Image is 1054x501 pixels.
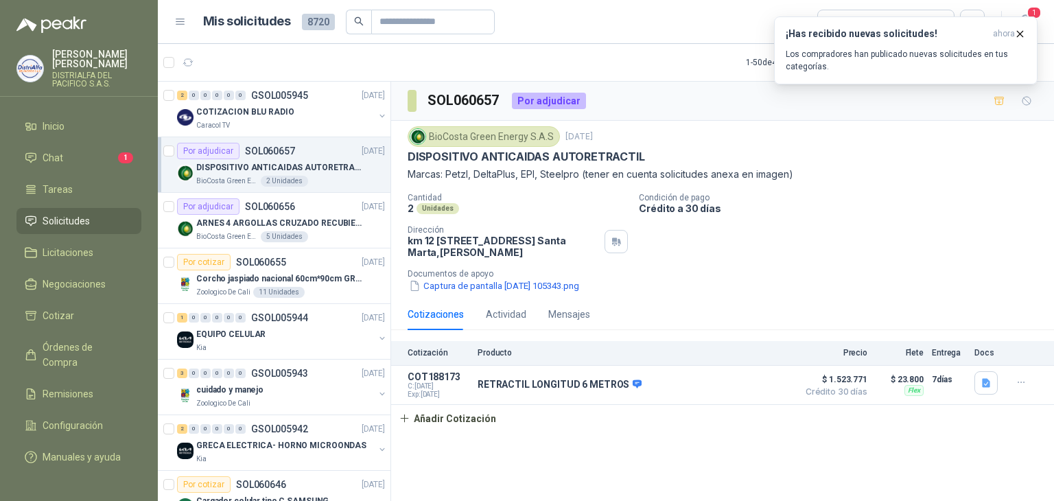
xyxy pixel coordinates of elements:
[746,51,835,73] div: 1 - 50 de 4835
[565,130,593,143] p: [DATE]
[235,424,246,434] div: 0
[43,450,121,465] span: Manuales y ayuda
[177,109,194,126] img: Company Logo
[408,371,469,382] p: COT188173
[974,348,1002,358] p: Docs
[16,16,86,33] img: Logo peakr
[478,379,642,391] p: RETRACTIL LONGITUD 6 METROS
[253,287,305,298] div: 11 Unidades
[408,391,469,399] span: Exp: [DATE]
[196,120,230,131] p: Caracol TV
[261,176,308,187] div: 2 Unidades
[212,91,222,100] div: 0
[118,152,133,163] span: 1
[196,272,367,286] p: Corcho jaspiado nacional 60cm*90cm GROSOR 8MM
[235,91,246,100] div: 0
[235,313,246,323] div: 0
[196,287,250,298] p: Zoologico De Cali
[189,424,199,434] div: 0
[408,150,645,164] p: DISPOSITIVO ANTICAIDAS AUTORETRACTIL
[428,90,501,111] h3: SOL060657
[177,198,239,215] div: Por adjudicar
[16,113,141,139] a: Inicio
[177,254,231,270] div: Por cotizar
[410,129,425,144] img: Company Logo
[362,200,385,213] p: [DATE]
[177,310,388,353] a: 1 0 0 0 0 0 GSOL005944[DATE] Company LogoEQUIPO CELULARKia
[786,28,987,40] h3: ¡Has recibido nuevas solicitudes!
[177,143,239,159] div: Por adjudicar
[43,182,73,197] span: Tareas
[189,91,199,100] div: 0
[391,405,504,432] button: Añadir Cotización
[417,203,459,214] div: Unidades
[16,208,141,234] a: Solicitudes
[224,91,234,100] div: 0
[639,202,1049,214] p: Crédito a 30 días
[876,348,924,358] p: Flete
[177,91,187,100] div: 2
[224,369,234,378] div: 0
[774,16,1038,84] button: ¡Has recibido nuevas solicitudes!ahora Los compradores han publicado nuevas solicitudes en tus ca...
[932,348,966,358] p: Entrega
[362,367,385,380] p: [DATE]
[212,313,222,323] div: 0
[362,145,385,158] p: [DATE]
[196,217,367,230] p: ARNES 4 ARGOLLAS CRUZADO RECUBIERTO PVC
[16,444,141,470] a: Manuales y ayuda
[177,220,194,237] img: Company Logo
[196,176,258,187] p: BioCosta Green Energy S.A.S
[876,371,924,388] p: $ 23.800
[799,388,867,396] span: Crédito 30 días
[362,89,385,102] p: [DATE]
[189,313,199,323] div: 0
[52,71,141,88] p: DISTRIALFA DEL PACIFICO S.A.S.
[43,308,74,323] span: Cotizar
[43,245,93,260] span: Licitaciones
[251,91,308,100] p: GSOL005945
[799,371,867,388] span: $ 1.523.771
[177,331,194,348] img: Company Logo
[16,240,141,266] a: Licitaciones
[200,313,211,323] div: 0
[203,12,291,32] h1: Mis solicitudes
[196,328,266,341] p: EQUIPO CELULAR
[43,386,93,401] span: Remisiones
[235,369,246,378] div: 0
[158,248,390,304] a: Por cotizarSOL060655[DATE] Company LogoCorcho jaspiado nacional 60cm*90cm GROSOR 8MMZoologico De ...
[251,313,308,323] p: GSOL005944
[16,271,141,297] a: Negociaciones
[177,365,388,409] a: 3 0 0 0 0 0 GSOL005943[DATE] Company Logocuidado y manejoZoologico De Cali
[43,418,103,433] span: Configuración
[177,421,388,465] a: 2 0 0 0 0 0 GSOL005942[DATE] Company LogoGRECA ELECTRICA- HORNO MICROONDASKia
[212,369,222,378] div: 0
[158,193,390,248] a: Por adjudicarSOL060656[DATE] Company LogoARNES 4 ARGOLLAS CRUZADO RECUBIERTO PVCBioCosta Green En...
[478,348,790,358] p: Producto
[932,371,966,388] p: 7 días
[196,454,207,465] p: Kia
[408,167,1038,182] p: Marcas: Petzl, DeltaPlus, EPI, Steelpro (tener en cuenta solicitudes anexa en imagen)
[302,14,335,30] span: 8720
[189,369,199,378] div: 0
[16,381,141,407] a: Remisiones
[224,313,234,323] div: 0
[486,307,526,322] div: Actividad
[408,382,469,391] span: C: [DATE]
[177,165,194,181] img: Company Logo
[196,342,207,353] p: Kia
[236,257,286,267] p: SOL060655
[904,385,924,396] div: Flex
[16,303,141,329] a: Cotizar
[408,279,581,293] button: Captura de pantalla [DATE] 105343.png
[200,369,211,378] div: 0
[16,412,141,439] a: Configuración
[177,387,194,404] img: Company Logo
[196,231,258,242] p: BioCosta Green Energy S.A.S
[177,87,388,131] a: 2 0 0 0 0 0 GSOL005945[DATE] Company LogoCOTIZACION BLU RADIOCaracol TV
[512,93,586,109] div: Por adjudicar
[362,423,385,436] p: [DATE]
[548,307,590,322] div: Mensajes
[408,126,560,147] div: BioCosta Green Energy S.A.S
[177,276,194,292] img: Company Logo
[200,91,211,100] div: 0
